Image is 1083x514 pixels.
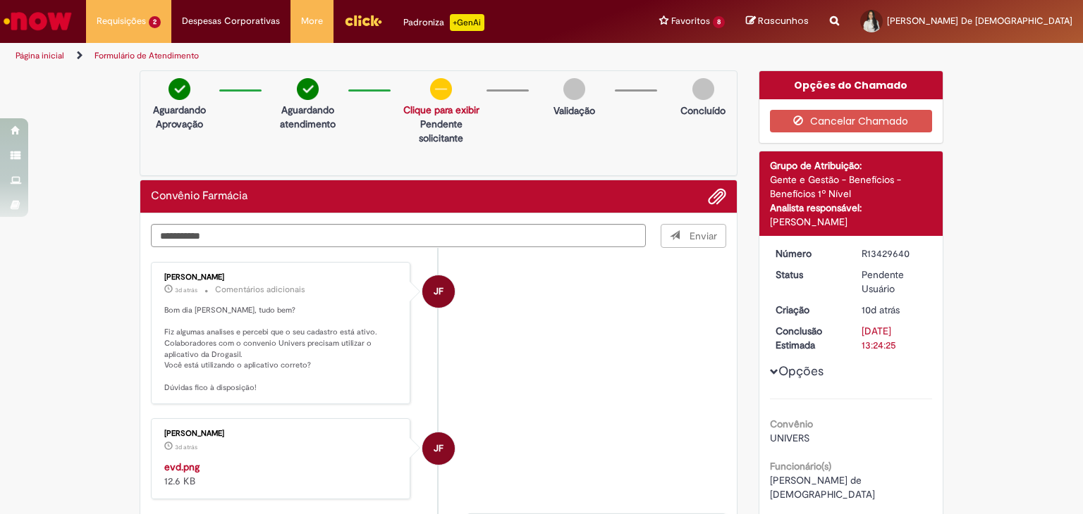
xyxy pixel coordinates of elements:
[175,443,197,451] time: 26/08/2025 11:20:45
[1,7,74,35] img: ServiceNow
[765,303,852,317] dt: Criação
[450,14,484,31] p: +GenAi
[680,104,726,118] p: Concluído
[215,284,305,296] small: Comentários adicionais
[862,246,927,261] div: R13429640
[758,14,809,27] span: Rascunhos
[770,418,813,430] b: Convênio
[862,303,927,317] div: 19/08/2025 16:24:23
[169,78,190,100] img: check-circle-green.png
[765,324,852,352] dt: Conclusão Estimada
[770,173,933,201] div: Gente e Gestão - Benefícios - Benefícios 1º Nível
[344,10,382,31] img: click_logo_yellow_360x200.png
[149,16,161,28] span: 2
[94,50,199,61] a: Formulário de Atendimento
[759,71,943,99] div: Opções do Chamado
[434,432,443,465] span: JF
[175,443,197,451] span: 3d atrás
[708,187,726,206] button: Adicionar anexos
[422,275,455,308] div: Jeter Filho
[403,14,484,31] div: Padroniza
[97,14,146,28] span: Requisições
[175,286,197,294] time: 26/08/2025 11:20:51
[770,110,933,132] button: Cancelar Chamado
[151,190,247,203] h2: Convênio Farmácia Histórico de tíquete
[301,14,323,28] span: More
[164,430,399,438] div: [PERSON_NAME]
[430,78,452,100] img: circle-minus.png
[770,432,809,444] span: UNIVERS
[164,305,399,394] p: Bom dia [PERSON_NAME], tudo bem? Fiz algumas analises e percebi que o seu cadastro está ativo. Co...
[765,246,852,261] dt: Número
[692,78,714,100] img: img-circle-grey.png
[403,117,479,145] p: Pendente solicitante
[146,103,212,131] p: Aguardando Aprovação
[175,286,197,294] span: 3d atrás
[862,268,927,296] div: Pendente Usuário
[403,104,479,116] a: Clique para exibir
[770,215,933,229] div: [PERSON_NAME]
[770,201,933,215] div: Analista responsável:
[887,15,1072,27] span: [PERSON_NAME] De [DEMOGRAPHIC_DATA]
[274,103,341,131] p: Aguardando atendimento
[765,268,852,282] dt: Status
[151,224,646,248] textarea: Digite sua mensagem aqui...
[297,78,319,100] img: check-circle-green.png
[11,43,711,69] ul: Trilhas de página
[563,78,585,100] img: img-circle-grey.png
[746,15,809,28] a: Rascunhos
[164,273,399,282] div: [PERSON_NAME]
[434,275,443,308] span: JF
[713,16,725,28] span: 8
[422,432,455,465] div: Jeter Filho
[164,460,399,488] div: 12.6 KB
[862,303,900,316] span: 10d atrás
[182,14,280,28] span: Despesas Corporativas
[862,303,900,316] time: 19/08/2025 16:24:23
[770,460,831,472] b: Funcionário(s)
[770,474,875,501] span: [PERSON_NAME] de [DEMOGRAPHIC_DATA]
[553,104,595,118] p: Validação
[164,460,200,473] a: evd.png
[770,158,933,173] div: Grupo de Atribuição:
[862,324,927,352] div: [DATE] 13:24:25
[16,50,64,61] a: Página inicial
[671,14,710,28] span: Favoritos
